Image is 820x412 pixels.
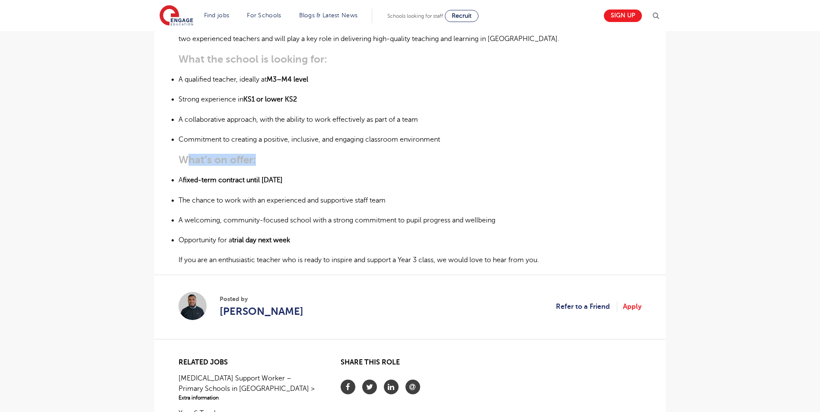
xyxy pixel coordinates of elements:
a: Find jobs [204,12,230,19]
span: Schools looking for staff [387,13,443,19]
strong: KS1 or lower KS2 [243,95,297,103]
h2: Share this role [341,358,479,371]
p: Strong experience in [179,94,641,105]
h3: What the school is looking for: [179,53,641,65]
p: A [179,174,641,186]
a: Sign up [604,10,642,22]
a: [PERSON_NAME] [220,304,303,319]
p: A collaborative approach, with the ability to work effectively as part of a team [179,114,641,125]
span: Recruit [452,13,472,19]
h3: What’s on offer: [179,154,641,166]
span: Extra information [179,394,317,402]
p: We are seeking a to join a supportive school community from September. You will be working alongs... [179,22,641,45]
a: Refer to a Friend [556,301,617,312]
p: Commitment to creating a positive, inclusive, and engaging classroom environment [179,134,641,145]
strong: trial day next week [232,236,290,244]
p: Opportunity for a [179,235,641,246]
p: If you are an enthusiastic teacher who is ready to inspire and support a Year 3 class, we would l... [179,254,641,266]
a: Blogs & Latest News [299,12,358,19]
h2: Related jobs [179,358,317,367]
strong: fixed-term contract until [DATE] [183,176,283,184]
p: A welcoming, community-focused school with a strong commitment to pupil progress and wellbeing [179,215,641,226]
a: Apply [623,301,641,312]
strong: M3–M4 level [267,76,308,83]
a: [MEDICAL_DATA] Support Worker – Primary Schools in [GEOGRAPHIC_DATA] >Extra information [179,373,317,402]
a: For Schools [247,12,281,19]
img: Engage Education [160,5,193,27]
p: A qualified teacher, ideally at [179,74,641,85]
span: Posted by [220,295,303,304]
p: The chance to work with an experienced and supportive staff team [179,195,641,206]
a: Recruit [445,10,479,22]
